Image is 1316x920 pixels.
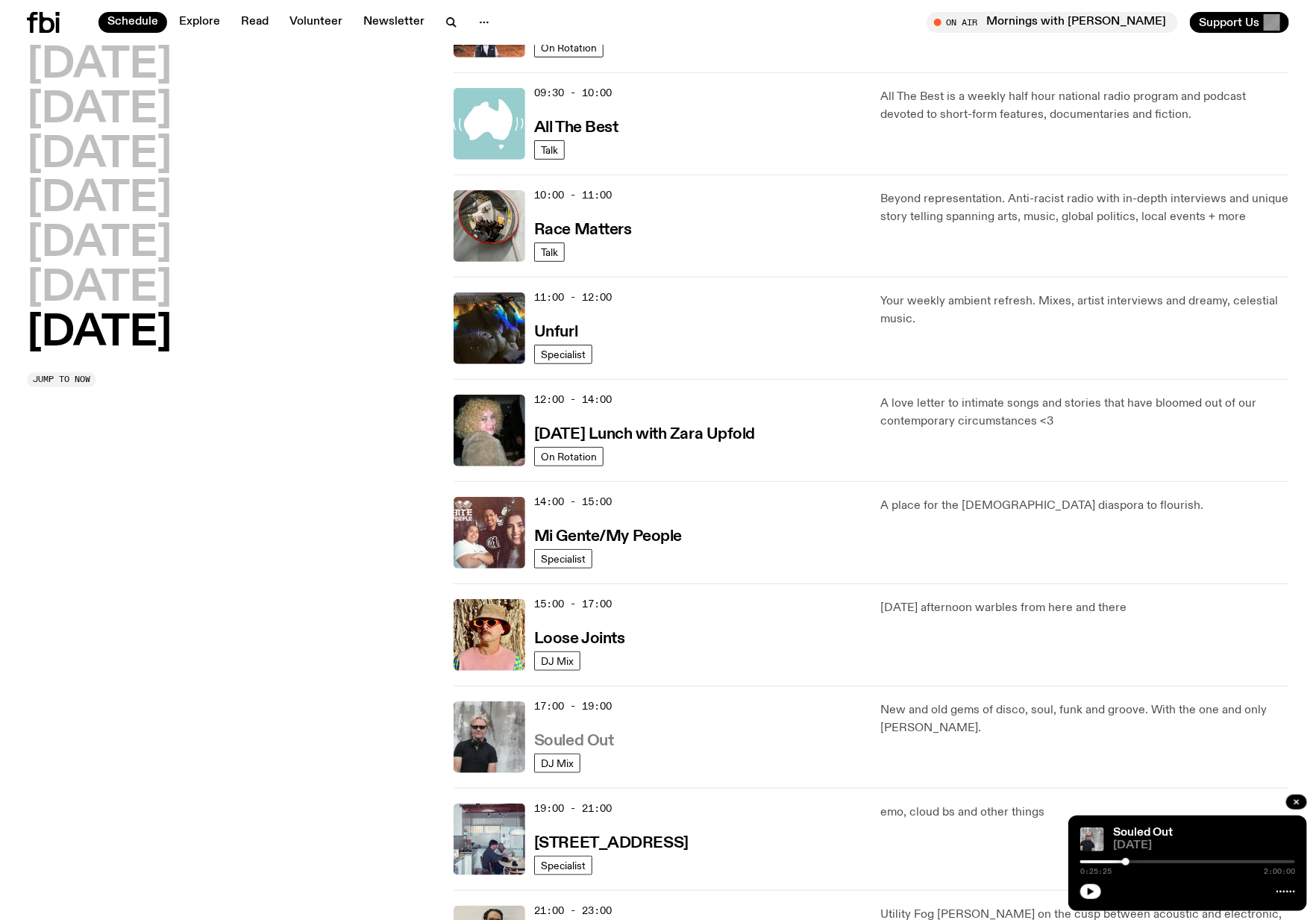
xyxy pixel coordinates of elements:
[454,599,525,671] img: Tyson stands in front of a paperbark tree wearing orange sunglasses, a suede bucket hat and a pin...
[454,804,525,875] img: Pat sits at a dining table with his profile facing the camera. Rhea sits to his left facing the c...
[880,804,1289,822] p: emo, cloud bs and other things
[1080,868,1112,875] span: 0:25:25
[534,86,612,100] span: 09:30 - 10:00
[541,451,597,462] span: On Rotation
[541,655,574,666] span: DJ Mix
[1113,840,1295,851] span: [DATE]
[880,395,1289,431] p: A love letter to intimate songs and stories that have bloomed out of our contemporary circumstanc...
[534,529,682,545] h3: Mi Gente/My People
[534,495,612,509] span: 14:00 - 15:00
[534,597,612,611] span: 15:00 - 17:00
[541,144,558,155] span: Talk
[534,447,604,466] a: On Rotation
[27,313,172,354] button: [DATE]
[534,325,577,340] h3: Unfurl
[534,754,580,773] a: DJ Mix
[541,757,574,769] span: DJ Mix
[534,628,625,647] a: Loose Joints
[541,553,586,564] span: Specialist
[534,549,592,569] a: Specialist
[534,526,682,545] a: Mi Gente/My People
[454,701,525,773] img: Stephen looks directly at the camera, wearing a black tee, black sunglasses and headphones around...
[534,801,612,816] span: 19:00 - 21:00
[1199,16,1259,29] span: Support Us
[534,117,618,136] a: All The Best
[534,833,689,851] a: [STREET_ADDRESS]
[541,42,597,53] span: On Rotation
[534,424,755,442] a: [DATE] Lunch with Zara Upfold
[534,699,612,713] span: 17:00 - 19:00
[27,223,172,265] button: [DATE]
[454,292,525,364] img: A piece of fabric is pierced by sewing pins with different coloured heads, a rainbow light is cas...
[454,190,525,262] img: A photo of the Race Matters team taken in a rear view or "blindside" mirror. A bunch of people of...
[880,701,1289,737] p: New and old gems of disco, soul, funk and groove. With the one and only [PERSON_NAME].
[880,599,1289,617] p: [DATE] afternoon warbles from here and there
[1264,868,1295,875] span: 2:00:00
[534,140,565,160] a: Talk
[534,219,632,238] a: Race Matters
[534,345,592,364] a: Specialist
[534,322,577,340] a: Unfurl
[534,188,612,202] span: 10:00 - 11:00
[33,375,90,384] span: Jump to now
[534,856,592,875] a: Specialist
[534,392,612,407] span: 12:00 - 14:00
[27,372,96,387] button: Jump to now
[534,631,625,647] h3: Loose Joints
[534,120,618,136] h3: All The Best
[541,860,586,871] span: Specialist
[880,88,1289,124] p: All The Best is a weekly half hour national radio program and podcast devoted to short-form featu...
[281,12,351,33] a: Volunteer
[927,12,1178,33] button: On AirMornings with [PERSON_NAME]
[1190,12,1289,33] button: Support Us
[534,222,632,238] h3: Race Matters
[534,242,565,262] a: Talk
[880,497,1289,515] p: A place for the [DEMOGRAPHIC_DATA] diaspora to flourish.
[98,12,167,33] a: Schedule
[1080,827,1104,851] img: Stephen looks directly at the camera, wearing a black tee, black sunglasses and headphones around...
[27,134,172,176] button: [DATE]
[170,12,229,33] a: Explore
[534,38,604,57] a: On Rotation
[27,268,172,310] button: [DATE]
[534,290,612,304] span: 11:00 - 12:00
[880,292,1289,328] p: Your weekly ambient refresh. Mixes, artist interviews and dreamy, celestial music.
[27,90,172,131] button: [DATE]
[541,348,586,360] span: Specialist
[534,733,614,749] h3: Souled Out
[880,190,1289,226] p: Beyond representation. Anti-racist radio with in-depth interviews and unique story telling spanni...
[27,178,172,220] button: [DATE]
[354,12,433,33] a: Newsletter
[27,45,172,87] button: [DATE]
[534,427,755,442] h3: [DATE] Lunch with Zara Upfold
[534,651,580,671] a: DJ Mix
[534,904,612,918] span: 21:00 - 23:00
[1113,827,1173,839] a: Souled Out
[454,395,525,466] img: A digital camera photo of Zara looking to her right at the camera, smiling. She is wearing a ligh...
[232,12,278,33] a: Read
[534,730,614,749] a: Souled Out
[534,836,689,851] h3: [STREET_ADDRESS]
[541,246,558,257] span: Talk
